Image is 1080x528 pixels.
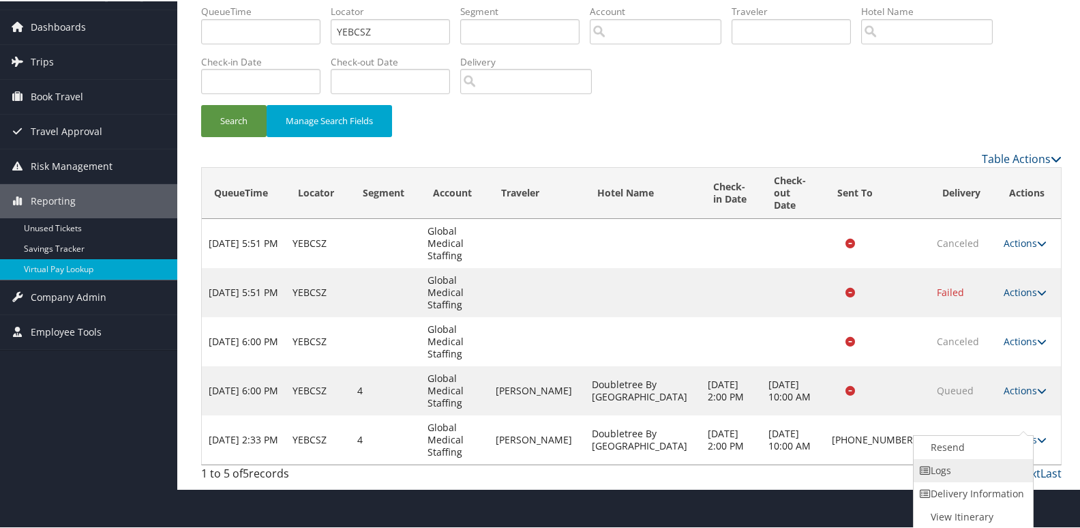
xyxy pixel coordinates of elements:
[331,3,460,17] label: Locator
[31,9,86,43] span: Dashboards
[286,316,350,365] td: YEBCSZ
[201,104,267,136] button: Search
[286,166,350,218] th: Locator: activate to sort column ascending
[460,3,590,17] label: Segment
[31,113,102,147] span: Travel Approval
[286,218,350,267] td: YEBCSZ
[937,284,964,297] span: Failed
[421,365,488,414] td: Global Medical Staffing
[861,3,1003,17] label: Hotel Name
[732,3,861,17] label: Traveler
[825,414,930,463] td: [PHONE_NUMBER]
[286,414,350,463] td: YEBCSZ
[1004,284,1047,297] a: Actions
[331,54,460,68] label: Check-out Date
[421,267,488,316] td: Global Medical Staffing
[585,365,702,414] td: Doubletree By [GEOGRAPHIC_DATA]
[202,166,286,218] th: QueueTime: activate to sort column ascending
[1004,432,1047,445] a: Actions
[825,166,930,218] th: Sent To: activate to sort column ascending
[31,44,54,78] span: Trips
[982,150,1062,165] a: Table Actions
[914,504,1030,527] a: View Itinerary
[489,365,585,414] td: [PERSON_NAME]
[585,166,702,218] th: Hotel Name: activate to sort column ascending
[1004,235,1047,248] a: Actions
[31,279,106,313] span: Company Admin
[1004,334,1047,347] a: Actions
[421,166,488,218] th: Account: activate to sort column ascending
[202,316,286,365] td: [DATE] 6:00 PM
[421,218,488,267] td: Global Medical Staffing
[1040,465,1062,480] a: Last
[930,166,997,218] th: Delivery: activate to sort column ascending
[286,267,350,316] td: YEBCSZ
[202,414,286,463] td: [DATE] 2:33 PM
[701,414,762,463] td: [DATE] 2:00 PM
[286,365,350,414] td: YEBCSZ
[701,166,762,218] th: Check-in Date: activate to sort column descending
[585,414,702,463] td: Doubletree By [GEOGRAPHIC_DATA]
[201,3,331,17] label: QueueTime
[202,218,286,267] td: [DATE] 5:51 PM
[937,235,979,248] span: Canceled
[489,166,585,218] th: Traveler: activate to sort column ascending
[31,183,76,217] span: Reporting
[350,365,421,414] td: 4
[350,414,421,463] td: 4
[937,334,979,347] span: Canceled
[243,465,249,480] span: 5
[762,414,825,463] td: [DATE] 10:00 AM
[201,54,331,68] label: Check-in Date
[460,54,602,68] label: Delivery
[267,104,392,136] button: Manage Search Fields
[762,365,825,414] td: [DATE] 10:00 AM
[997,166,1061,218] th: Actions
[421,316,488,365] td: Global Medical Staffing
[914,435,1030,458] a: Resend
[914,481,1030,504] a: Delivery Information
[350,166,421,218] th: Segment: activate to sort column ascending
[937,432,957,445] span: Sent
[201,464,401,487] div: 1 to 5 of records
[762,166,825,218] th: Check-out Date: activate to sort column ascending
[701,365,762,414] td: [DATE] 2:00 PM
[489,414,585,463] td: [PERSON_NAME]
[31,78,83,113] span: Book Travel
[202,267,286,316] td: [DATE] 5:51 PM
[31,314,102,348] span: Employee Tools
[590,3,732,17] label: Account
[421,414,488,463] td: Global Medical Staffing
[202,365,286,414] td: [DATE] 6:00 PM
[937,383,974,396] span: Queued
[914,458,1030,481] a: Logs
[1004,383,1047,396] a: Actions
[31,148,112,182] span: Risk Management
